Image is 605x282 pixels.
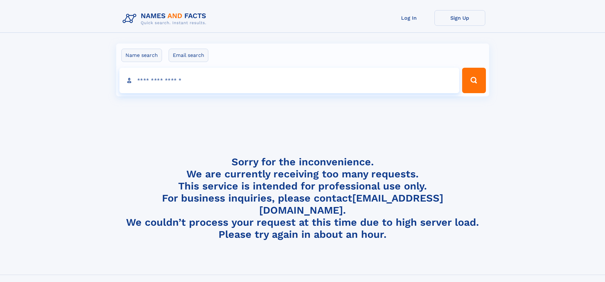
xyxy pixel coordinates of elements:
[434,10,485,26] a: Sign Up
[120,156,485,241] h4: Sorry for the inconvenience. We are currently receiving too many requests. This service is intend...
[259,192,443,216] a: [EMAIL_ADDRESS][DOMAIN_NAME]
[169,49,208,62] label: Email search
[121,49,162,62] label: Name search
[384,10,434,26] a: Log In
[120,10,212,27] img: Logo Names and Facts
[119,68,460,93] input: search input
[462,68,486,93] button: Search Button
